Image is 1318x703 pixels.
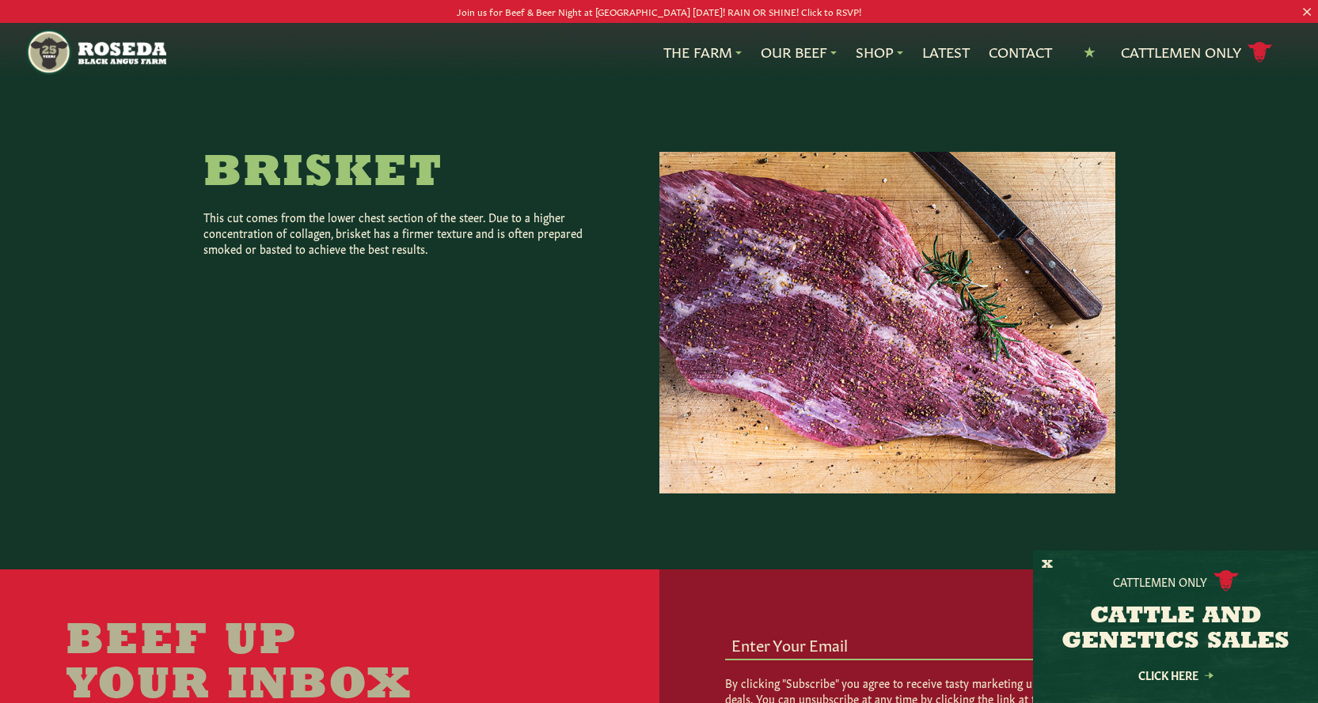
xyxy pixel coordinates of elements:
a: Shop [856,42,903,62]
p: Join us for Beef & Beer Night at [GEOGRAPHIC_DATA] [DATE]! RAIN OR SHINE! Click to RSVP! [66,3,1252,20]
a: Cattlemen Only [1121,39,1273,66]
img: https://roseda.com/wp-content/uploads/2021/05/roseda-25-header.png [26,29,166,75]
a: Latest [922,42,970,62]
button: X [1042,557,1053,573]
nav: Main Navigation [26,23,1291,81]
a: Click Here [1104,670,1247,680]
a: The Farm [663,42,742,62]
input: Enter Your Email [725,629,1057,659]
h3: CATTLE AND GENETICS SALES [1053,604,1298,655]
img: cattle-icon.svg [1214,570,1239,592]
a: Our Beef [761,42,837,62]
h2: Brisket [203,152,621,196]
p: This cut comes from the lower chest section of the steer. Due to a higher concentration of collag... [203,209,621,256]
a: Contact [989,42,1052,62]
p: Cattlemen Only [1113,573,1207,589]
